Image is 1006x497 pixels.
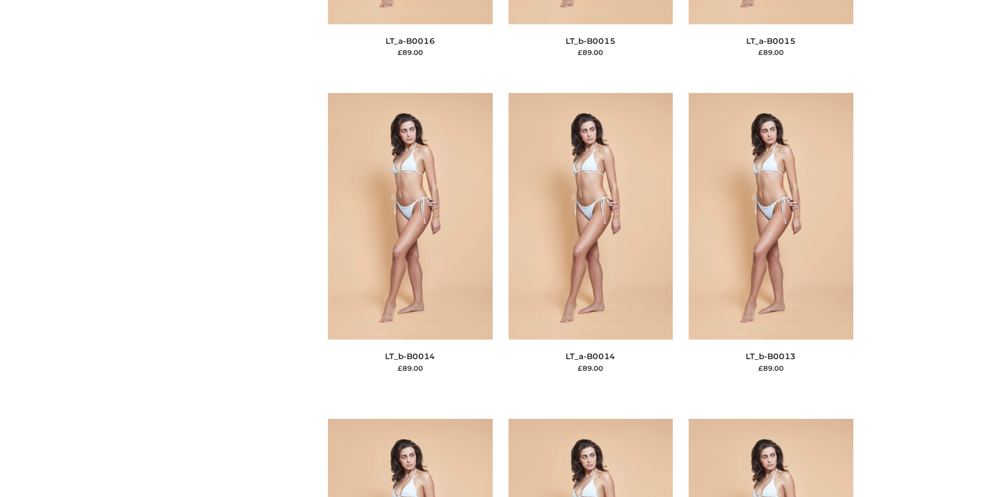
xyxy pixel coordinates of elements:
a: LT_a-B0015 [746,36,796,46]
a: LT_a-B0016 [386,36,435,46]
span: £ [758,364,763,372]
span: £ [758,48,763,57]
bdi: 89.00 [758,48,784,57]
span: £ [398,48,402,57]
span: £ [578,364,582,372]
a: LT_a-B0014 [566,351,615,361]
a: LT_b-B0013 [746,351,796,361]
img: LT_b-B0013 [689,93,853,340]
bdi: 89.00 [758,364,784,372]
bdi: 89.00 [578,48,603,57]
img: LT_b-B0014 [328,93,493,340]
img: LT_a-B0014 [509,93,673,340]
bdi: 89.00 [398,364,423,372]
a: LT_b-B0014 [385,351,435,361]
bdi: 89.00 [578,364,603,372]
span: £ [398,364,402,372]
span: £ [578,48,582,57]
a: LT_b-B0015 [566,36,616,46]
bdi: 89.00 [398,48,423,57]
